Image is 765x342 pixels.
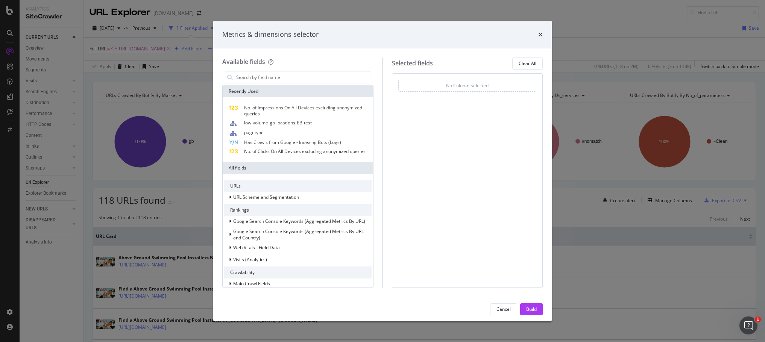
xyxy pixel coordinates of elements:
div: Metrics & dimensions selector [222,30,319,39]
div: times [538,30,543,39]
div: All fields [223,162,373,174]
input: Search by field name [235,72,372,83]
button: Build [520,303,543,315]
div: Available fields [222,58,265,66]
span: Google Search Console Keywords (Aggregated Metrics By URL) [233,218,365,224]
span: Visits (Analytics) [233,256,267,263]
div: Build [526,306,537,312]
span: pagetype [244,129,264,136]
div: URLs [224,180,372,192]
iframe: Intercom live chat [739,316,757,334]
div: Crawlability [224,266,372,278]
span: low-volume-gb-locations-EB-test [244,120,312,126]
div: Selected fields [392,59,433,68]
span: URL Scheme and Segmentation [233,194,299,200]
div: Rankings [224,204,372,216]
span: Google Search Console Keywords (Aggregated Metrics By URL and Country) [233,228,364,241]
span: Main Crawl Fields [233,280,270,287]
div: Cancel [496,306,511,312]
span: Has Crawls from Google - Indexing Bots (Logs) [244,139,341,145]
span: No. of Impressions On All Devices excluding anonymized queries [244,104,362,117]
div: Clear All [519,60,536,67]
button: Cancel [490,303,517,315]
div: Recently Used [223,85,373,97]
span: No. of Clicks On All Devices excluding anonymized queries [244,148,366,154]
span: Web Vitals - Field Data [233,244,280,251]
span: 1 [755,316,761,322]
div: modal [213,21,552,321]
button: Clear All [512,58,543,70]
div: No Column Selected [446,82,489,89]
